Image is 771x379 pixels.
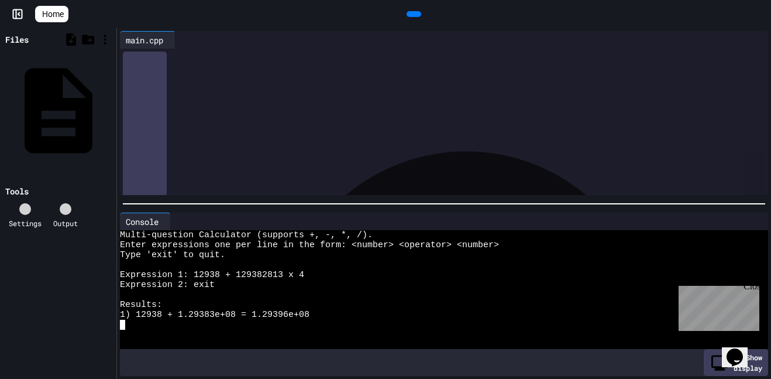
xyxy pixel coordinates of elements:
[120,240,499,250] span: Enter expressions one per line in the form: <number> <operator> <number>
[120,300,162,310] span: Results:
[5,33,29,46] div: Files
[5,185,29,197] div: Tools
[5,5,81,74] div: Chat with us now!Close
[120,270,304,280] span: Expression 1: 12938 + 129382813 x 4
[120,213,171,230] div: Console
[53,218,78,228] div: Output
[120,250,225,260] span: Type 'exit' to quit.
[722,332,759,367] iframe: chat widget
[674,281,759,331] iframe: chat widget
[42,8,64,20] span: Home
[120,31,175,49] div: main.cpp
[120,230,373,240] span: Multi-question Calculator (supports +, -, *, /).
[704,349,768,376] div: Show display
[35,6,68,22] a: Home
[120,34,169,46] div: main.cpp
[120,216,164,228] div: Console
[120,280,215,290] span: Expression 2: exit
[9,218,42,228] div: Settings
[120,310,309,320] span: 1) 12938 + 1.29383e+08 = 1.29396e+08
